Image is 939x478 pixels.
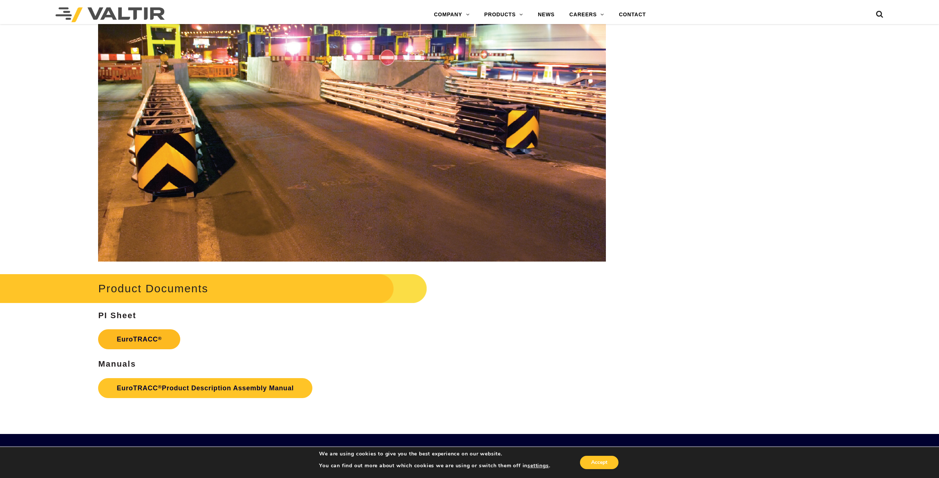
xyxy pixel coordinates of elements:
[158,384,162,390] sup: ®
[319,462,550,469] p: You can find out more about which cookies we are using or switch them off in .
[98,311,136,320] strong: PI Sheet
[98,359,136,368] strong: Manuals
[562,7,611,22] a: CAREERS
[611,7,653,22] a: CONTACT
[158,336,162,341] sup: ®
[527,462,549,469] button: settings
[580,456,618,469] button: Accept
[426,7,477,22] a: COMPANY
[477,7,530,22] a: PRODUCTS
[530,7,562,22] a: NEWS
[56,7,165,22] img: Valtir
[98,329,180,349] a: EuroTRACC®
[319,451,550,457] p: We are using cookies to give you the best experience on our website.
[98,378,312,398] a: EuroTRACC®Product Description Assembly Manual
